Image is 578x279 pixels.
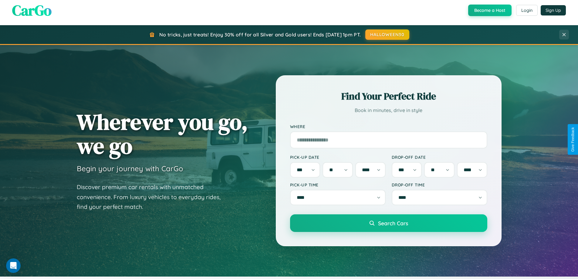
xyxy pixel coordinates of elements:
iframe: Intercom live chat [6,258,21,273]
label: Pick-up Time [290,182,386,187]
h2: Find Your Perfect Ride [290,90,487,103]
button: Search Cars [290,214,487,232]
h3: Begin your journey with CarGo [77,164,183,173]
span: Search Cars [378,220,408,226]
p: Discover premium car rentals with unmatched convenience. From luxury vehicles to everyday rides, ... [77,182,228,212]
button: HALLOWEEN30 [365,29,409,40]
span: CarGo [12,0,52,20]
label: Pick-up Date [290,155,386,160]
p: Book in minutes, drive in style [290,106,487,115]
h1: Wherever you go, we go [77,110,248,158]
label: Drop-off Date [392,155,487,160]
label: Drop-off Time [392,182,487,187]
button: Become a Host [468,5,512,16]
span: No tricks, just treats! Enjoy 30% off for all Silver and Gold users! Ends [DATE] 1pm PT. [159,32,361,38]
button: Sign Up [541,5,566,15]
div: Give Feedback [571,127,575,152]
button: Login [516,5,538,16]
label: Where [290,124,487,129]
